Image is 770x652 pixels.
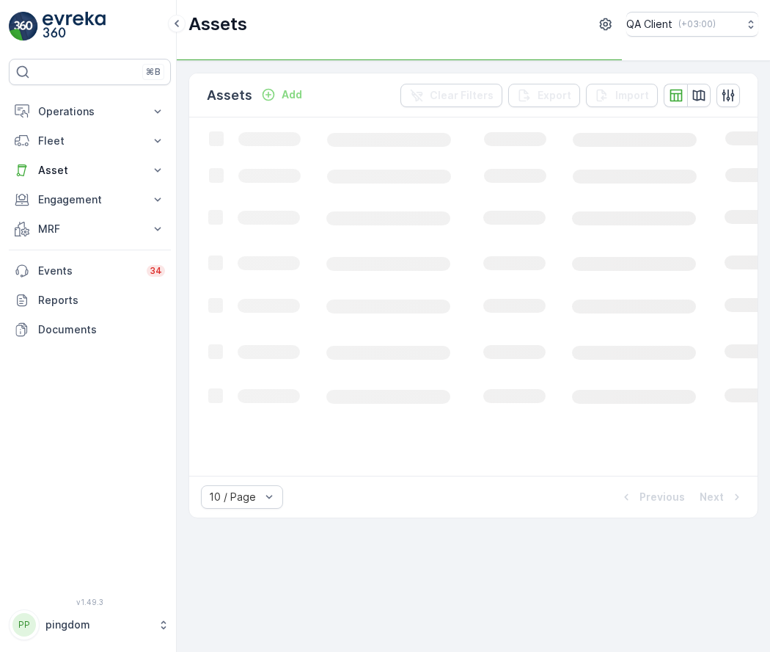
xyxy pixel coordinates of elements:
button: Asset [9,156,171,185]
p: Fleet [38,134,142,148]
div: PP [12,613,36,637]
button: Export [508,84,580,107]
p: QA Client [626,17,672,32]
img: logo_light-DOdMpM7g.png [43,12,106,41]
button: Add [255,86,308,104]
span: v 1.49.3 [9,598,171,606]
button: Operations [9,97,171,126]
button: MRF [9,214,171,244]
p: Next [700,490,724,504]
a: Reports [9,286,171,315]
p: Clear Filters [430,88,494,103]
p: Export [538,88,571,103]
p: Documents [38,322,165,337]
p: Import [615,88,649,103]
p: Reports [38,293,165,308]
p: 34 [150,265,162,277]
p: Previous [639,490,685,504]
img: logo [9,12,38,41]
button: Engagement [9,185,171,214]
a: Events34 [9,256,171,286]
button: Clear Filters [400,84,502,107]
button: QA Client(+03:00) [626,12,758,37]
p: Assets [207,85,252,106]
button: Fleet [9,126,171,156]
p: MRF [38,222,142,236]
p: Events [38,264,138,278]
button: Next [698,488,746,506]
button: PPpingdom [9,609,171,640]
button: Previous [617,488,686,506]
p: Engagement [38,192,142,207]
p: Assets [188,12,247,36]
p: Operations [38,104,142,119]
button: Import [586,84,658,107]
p: pingdom [45,617,150,632]
p: Asset [38,163,142,178]
p: ( +03:00 ) [678,18,716,30]
p: ⌘B [146,66,161,78]
p: Add [282,87,302,102]
a: Documents [9,315,171,344]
